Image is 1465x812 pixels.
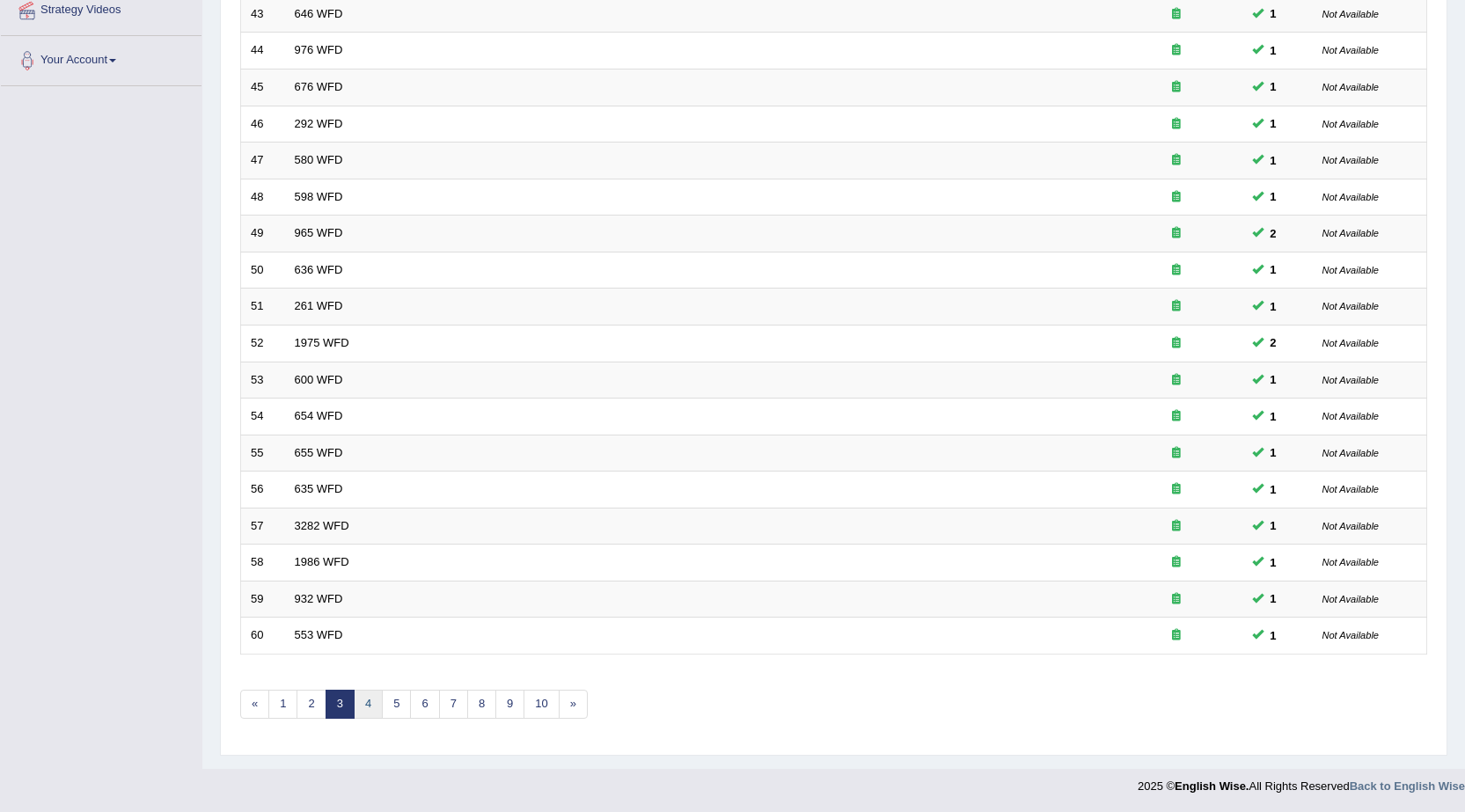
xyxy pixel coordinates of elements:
small: Not Available [1322,411,1379,421]
a: 9 [495,690,524,719]
td: 52 [241,325,285,362]
a: 636 WFD [295,263,343,276]
a: 7 [439,690,468,719]
a: 1975 WFD [295,336,349,349]
span: You can still take this question [1264,77,1284,96]
small: Not Available [1322,155,1379,165]
a: 3282 WFD [295,519,349,532]
div: Exam occurring question [1120,481,1233,498]
a: 655 WFD [295,446,343,459]
span: You can still take this question [1264,187,1284,206]
small: Not Available [1322,119,1379,129]
span: You can still take this question [1264,480,1284,499]
small: Not Available [1322,192,1379,202]
div: Exam occurring question [1120,298,1233,315]
td: 59 [241,581,285,618]
a: 8 [467,690,496,719]
span: You can still take this question [1264,114,1284,133]
div: Exam occurring question [1120,6,1233,23]
td: 47 [241,143,285,179]
a: Back to English Wise [1350,779,1465,793]
td: 58 [241,545,285,582]
a: 976 WFD [295,43,343,56]
small: Not Available [1322,82,1379,92]
span: You can still take this question [1264,370,1284,389]
td: 46 [241,106,285,143]
td: 48 [241,179,285,216]
td: 60 [241,618,285,655]
span: You can still take this question [1264,4,1284,23]
td: 51 [241,289,285,326]
a: 10 [524,690,559,719]
a: 600 WFD [295,373,343,386]
strong: English Wise. [1175,779,1249,793]
a: 261 WFD [295,299,343,312]
small: Not Available [1322,484,1379,494]
div: Exam occurring question [1120,518,1233,535]
div: Exam occurring question [1120,445,1233,462]
a: 3 [326,690,355,719]
span: You can still take this question [1264,224,1284,243]
small: Not Available [1322,557,1379,567]
a: 932 WFD [295,592,343,605]
a: 4 [354,690,383,719]
td: 57 [241,508,285,545]
div: 2025 © All Rights Reserved [1138,769,1465,794]
a: 6 [410,690,439,719]
small: Not Available [1322,338,1379,348]
a: » [559,690,588,719]
td: 44 [241,33,285,69]
small: Not Available [1322,521,1379,531]
td: 55 [241,435,285,472]
td: 50 [241,252,285,289]
div: Exam occurring question [1120,262,1233,279]
a: 292 WFD [295,117,343,130]
a: 5 [382,690,411,719]
div: Exam occurring question [1120,152,1233,169]
span: You can still take this question [1264,41,1284,60]
a: 2 [297,690,326,719]
small: Not Available [1322,265,1379,275]
span: You can still take this question [1264,516,1284,535]
a: Your Account [1,36,201,80]
div: Exam occurring question [1120,591,1233,608]
a: 654 WFD [295,409,343,422]
span: You can still take this question [1264,443,1284,462]
a: 580 WFD [295,153,343,166]
a: 553 WFD [295,628,343,641]
small: Not Available [1322,301,1379,311]
span: You can still take this question [1264,297,1284,316]
small: Not Available [1322,45,1379,55]
span: You can still take this question [1264,407,1284,426]
a: 646 WFD [295,7,343,20]
span: You can still take this question [1264,260,1284,279]
a: « [240,690,269,719]
div: Exam occurring question [1120,116,1233,133]
div: Exam occurring question [1120,79,1233,96]
small: Not Available [1322,594,1379,604]
div: Exam occurring question [1120,189,1233,206]
div: Exam occurring question [1120,42,1233,59]
td: 49 [241,216,285,252]
small: Not Available [1322,228,1379,238]
a: 598 WFD [295,190,343,203]
td: 54 [241,399,285,435]
span: You can still take this question [1264,589,1284,608]
span: You can still take this question [1264,151,1284,170]
a: 1 [268,690,297,719]
td: 45 [241,69,285,106]
div: Exam occurring question [1120,627,1233,644]
div: Exam occurring question [1120,372,1233,389]
a: 635 WFD [295,482,343,495]
small: Not Available [1322,630,1379,640]
small: Not Available [1322,375,1379,385]
a: 965 WFD [295,226,343,239]
span: You can still take this question [1264,626,1284,645]
td: 53 [241,362,285,399]
span: You can still take this question [1264,333,1284,352]
span: You can still take this question [1264,553,1284,572]
td: 56 [241,472,285,508]
div: Exam occurring question [1120,335,1233,352]
div: Exam occurring question [1120,554,1233,571]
